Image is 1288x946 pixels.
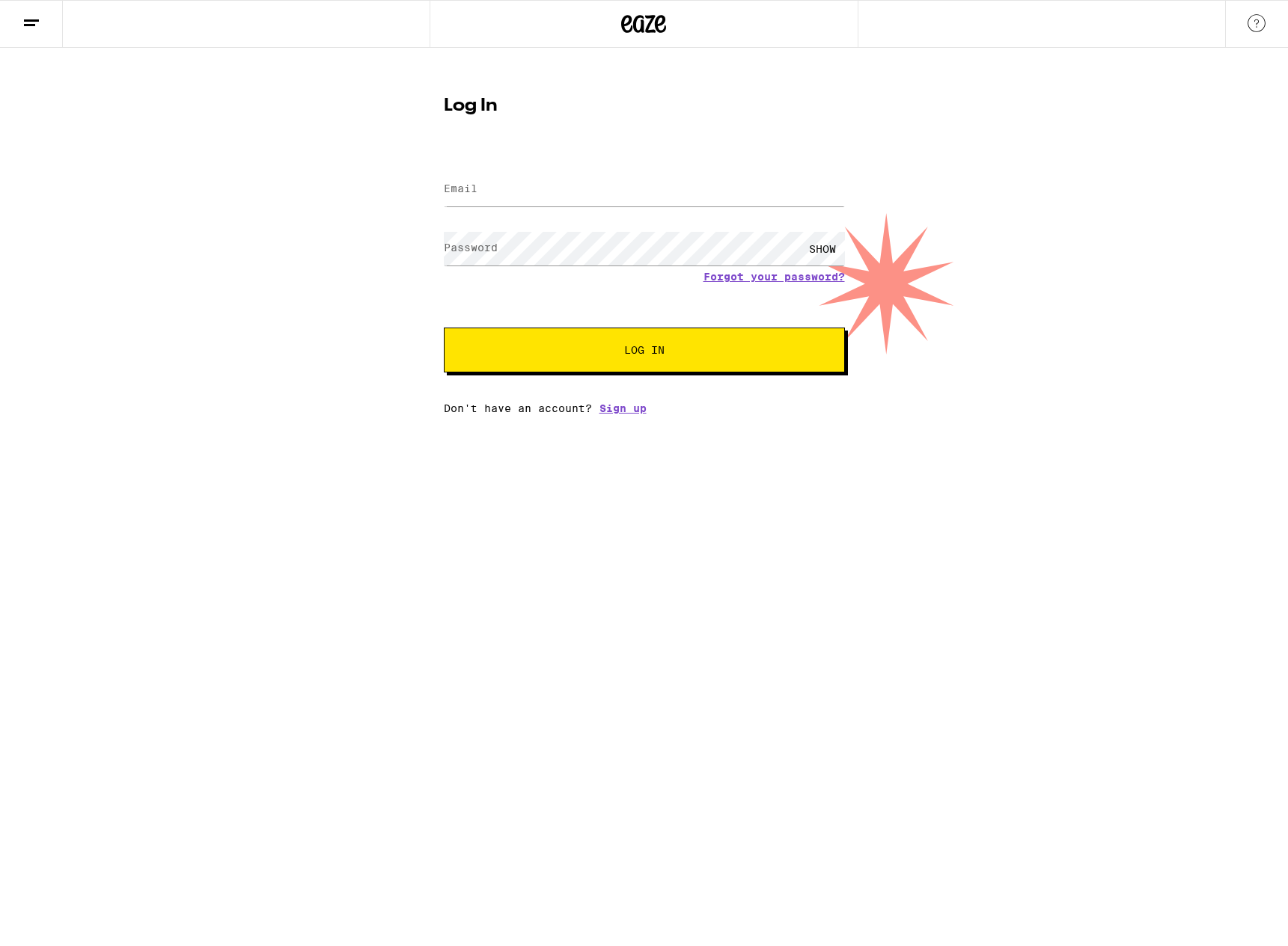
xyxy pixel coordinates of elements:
div: SHOW [800,232,845,265]
a: Forgot your password? [703,271,845,283]
div: Don't have an account? [444,402,845,414]
span: Log In [624,345,665,355]
a: Sign up [599,402,647,414]
label: Email [444,182,477,194]
h1: Log In [444,97,845,115]
input: Email [444,173,845,206]
button: Log In [444,328,845,372]
label: Password [444,242,498,254]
